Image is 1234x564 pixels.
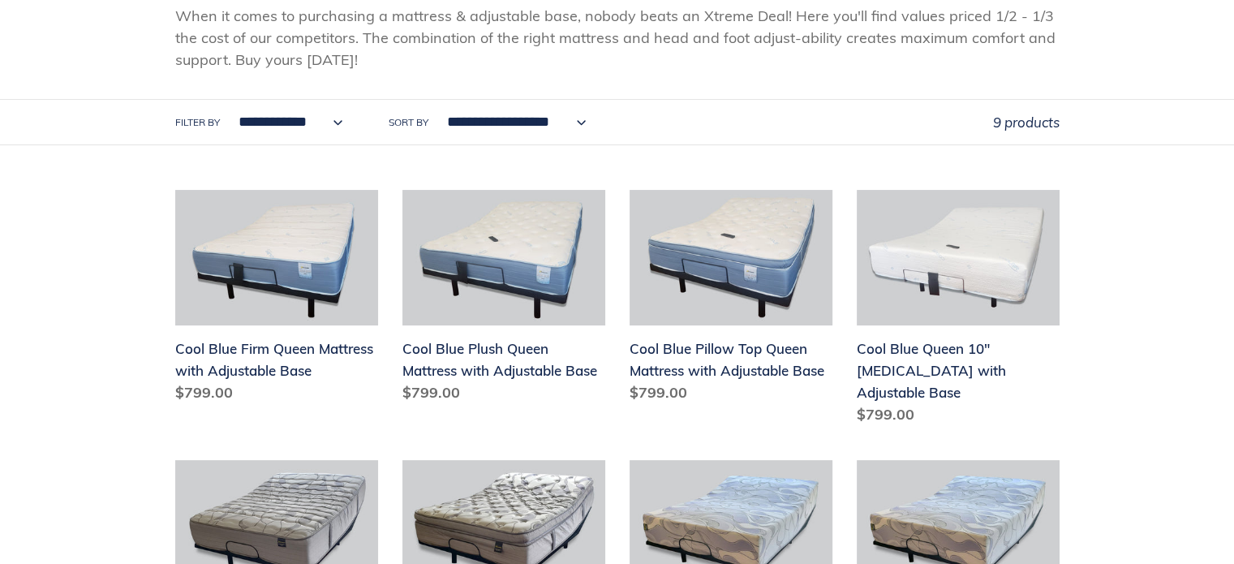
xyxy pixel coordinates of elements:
p: When it comes to purchasing a mattress & adjustable base, nobody beats an Xtreme Deal! Here you'l... [175,5,1060,71]
a: Cool Blue Queen 10" Memory Foam with Adjustable Base [857,190,1060,432]
a: Cool Blue Firm Queen Mattress with Adjustable Base [175,190,378,410]
span: 9 products [993,114,1060,131]
a: Cool Blue Plush Queen Mattress with Adjustable Base [402,190,605,410]
label: Filter by [175,115,220,130]
label: Sort by [389,115,428,130]
a: Cool Blue Pillow Top Queen Mattress with Adjustable Base [630,190,832,410]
